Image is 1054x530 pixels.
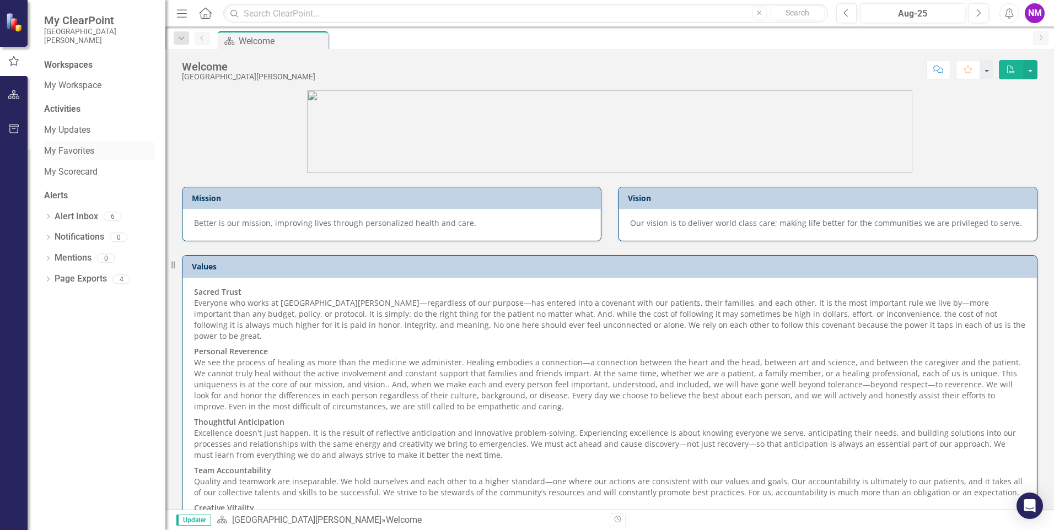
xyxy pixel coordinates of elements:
h3: Mission [192,194,595,202]
span: My ClearPoint [44,14,154,27]
img: SJRMC%20new%20logo%203.jpg [307,90,912,173]
a: Notifications [55,231,104,244]
strong: Sacred Trust [194,286,241,297]
span: Search [786,8,809,17]
span: Updater [176,515,211,526]
p: Everyone who works at [GEOGRAPHIC_DATA][PERSON_NAME]—regardless of our purpose—has entered into a... [194,286,1025,344]
p: We see the process of healing as more than the medicine we administer. Healing embodies a connect... [194,344,1025,414]
strong: Team Accountability [194,465,271,475]
p: Better is our mission, improving lives through personalized health and care. [194,218,589,229]
small: [GEOGRAPHIC_DATA][PERSON_NAME] [44,27,154,45]
div: Welcome [239,34,325,48]
h3: Vision [628,194,1031,202]
button: Search [770,6,825,21]
div: » [217,514,601,527]
a: Mentions [55,252,92,264]
strong: Thoughtful Anticipation [194,417,284,427]
div: Aug-25 [864,7,961,20]
a: Alert Inbox [55,210,98,223]
a: My Scorecard [44,166,154,179]
a: My Workspace [44,79,154,92]
p: Quality and teamwork are inseparable. We hold ourselves and each other to a higher standard—one w... [194,463,1025,500]
a: My Updates [44,124,154,137]
div: Welcome [182,61,315,73]
div: 0 [110,232,127,242]
strong: Creative Vitality [194,502,254,513]
h3: Values [192,262,1031,271]
div: 4 [112,274,130,284]
a: [GEOGRAPHIC_DATA][PERSON_NAME] [232,515,381,525]
div: Workspaces [44,59,93,72]
a: My Favorites [44,145,154,158]
div: Welcome [386,515,422,525]
button: Aug-25 [860,3,965,23]
p: Our vision is to deliver world class care; making life better for the communities we are privileg... [630,218,1025,229]
a: Page Exports [55,273,107,285]
div: Open Intercom Messenger [1017,493,1043,519]
button: NM [1025,3,1045,23]
img: ClearPoint Strategy [6,12,25,31]
div: Activities [44,103,154,116]
div: 6 [104,212,121,221]
p: Excellence doesn't just happen. It is the result of reflective anticipation and innovative proble... [194,414,1025,463]
strong: Personal Reverence [194,346,268,356]
div: [GEOGRAPHIC_DATA][PERSON_NAME] [182,73,315,81]
input: Search ClearPoint... [223,4,828,23]
div: 0 [97,253,115,263]
div: Alerts [44,190,154,202]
